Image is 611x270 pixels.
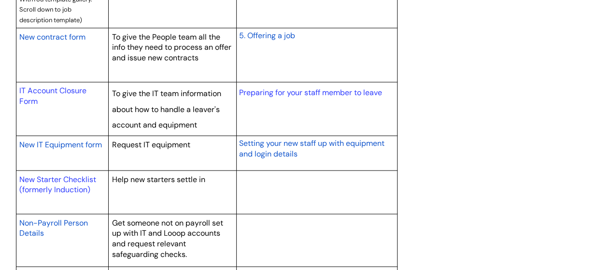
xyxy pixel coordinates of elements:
span: To give the IT team information about how to handle a leaver's account and equipment [112,88,221,130]
span: Get someone not on payroll set up with IT and Looop accounts and request relevant safeguarding ch... [112,218,223,259]
span: New contract form [19,32,85,42]
span: Setting your new staff up with equipment and login details [239,138,384,159]
a: New contract form [19,31,85,43]
a: 5. Offering a job [239,29,295,41]
span: 5. Offering a job [239,30,295,41]
span: Help new starters settle in [112,174,205,185]
a: Setting your new staff up with equipment and login details [239,137,384,159]
a: New IT Equipment form [19,139,102,150]
a: New Starter Checklist (formerly Induction) [19,174,96,195]
a: Preparing for your staff member to leave [239,87,382,98]
a: IT Account Closure Form [19,85,86,106]
a: Non-Payroll Person Details [19,217,88,239]
span: Request IT equipment [112,140,190,150]
span: To give the People team all the info they need to process an offer and issue new contracts [112,32,231,63]
span: New IT Equipment form [19,140,102,150]
span: Non-Payroll Person Details [19,218,88,239]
